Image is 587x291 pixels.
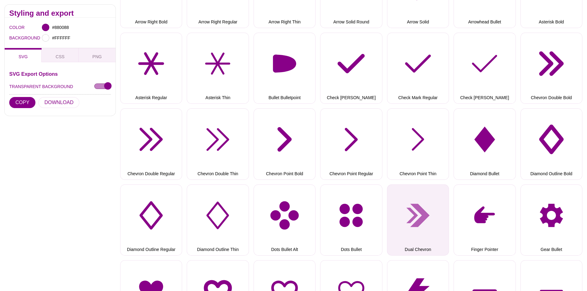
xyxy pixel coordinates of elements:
button: Gear Bullet [520,184,582,256]
button: DOWNLOAD [38,97,79,108]
button: COPY [9,97,35,108]
button: Check [PERSON_NAME] [454,33,516,104]
button: Bullet Bulletpoint [254,33,316,104]
button: Chevron Point Bold [254,108,316,180]
span: CSS [56,54,65,59]
h3: SVG Export Options [9,71,111,76]
button: Diamond Outline Regular [120,184,182,256]
button: Diamond Outline Bold [520,108,582,180]
button: Check Mark Regular [387,33,449,104]
button: Check [PERSON_NAME] [320,33,382,104]
label: TRANSPARENT BACKGROUND [9,83,73,91]
button: Diamond Outline Thin [187,184,249,256]
button: Finger Pointer [454,184,516,256]
button: Chevron Double Regular [120,108,182,180]
label: COLOR [9,23,17,31]
button: Dual Chevron [387,184,449,256]
button: Asterisk Regular [120,33,182,104]
button: PNG [79,48,116,62]
button: Chevron Point Thin [387,108,449,180]
label: BACKGROUND [9,34,17,42]
button: Chevron Point Regular [320,108,382,180]
button: Asterisk Thin [187,33,249,104]
button: CSS [42,48,79,62]
button: Dots Bullet Alt [254,184,316,256]
h2: Styling and export [9,11,111,16]
span: PNG [92,54,102,59]
button: Diamond Bullet [454,108,516,180]
button: Chevron Double Bold [520,33,582,104]
button: Chevron Double Thin [187,108,249,180]
button: Dots Bullet [320,184,382,256]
